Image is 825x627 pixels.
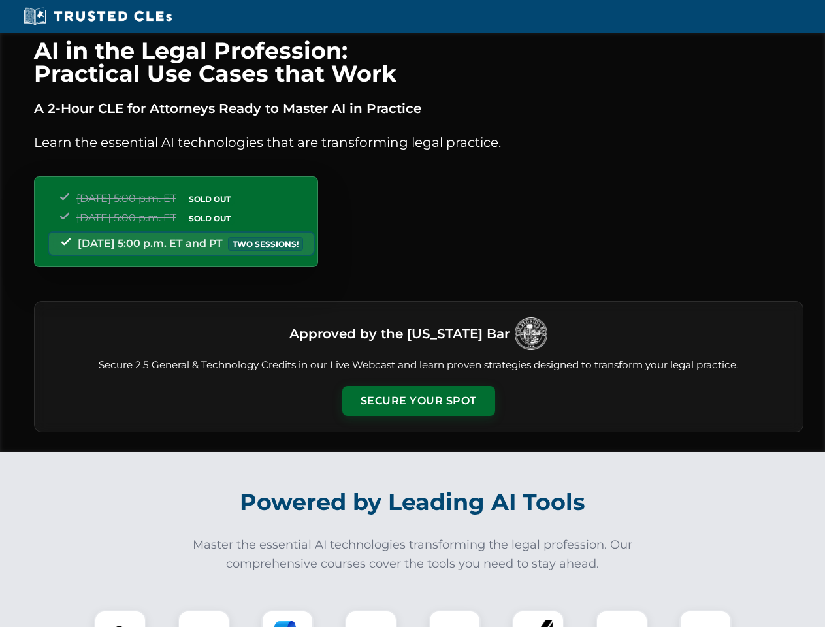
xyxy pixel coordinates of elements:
img: Logo [515,317,547,350]
p: Master the essential AI technologies transforming the legal profession. Our comprehensive courses... [184,536,641,573]
span: SOLD OUT [184,192,235,206]
h1: AI in the Legal Profession: Practical Use Cases that Work [34,39,803,85]
img: Trusted CLEs [20,7,176,26]
h3: Approved by the [US_STATE] Bar [289,322,510,346]
p: Secure 2.5 General & Technology Credits in our Live Webcast and learn proven strategies designed ... [50,358,787,373]
span: [DATE] 5:00 p.m. ET [76,212,176,224]
p: A 2-Hour CLE for Attorneys Ready to Master AI in Practice [34,98,803,119]
h2: Powered by Leading AI Tools [51,479,775,525]
span: SOLD OUT [184,212,235,225]
span: [DATE] 5:00 p.m. ET [76,192,176,204]
button: Secure Your Spot [342,386,495,416]
p: Learn the essential AI technologies that are transforming legal practice. [34,132,803,153]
